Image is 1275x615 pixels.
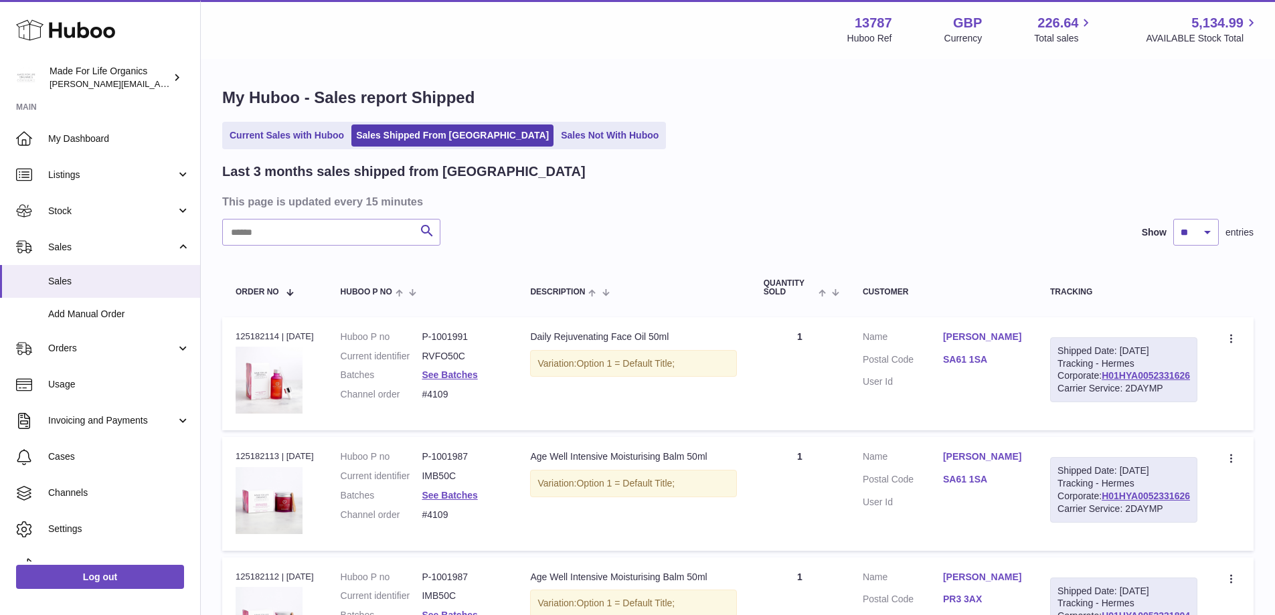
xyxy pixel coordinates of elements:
span: Order No [236,288,279,296]
dd: P-1001991 [422,331,503,343]
div: Carrier Service: 2DAYMP [1057,503,1190,515]
span: [PERSON_NAME][EMAIL_ADDRESS][PERSON_NAME][DOMAIN_NAME] [50,78,340,89]
span: Stock [48,205,176,217]
dt: Huboo P no [341,331,422,343]
td: 1 [750,317,849,430]
a: [PERSON_NAME] [943,331,1023,343]
dt: Postal Code [863,353,943,369]
span: 226.64 [1037,14,1078,32]
div: Tracking - Hermes Corporate: [1050,457,1197,523]
div: Currency [944,32,983,45]
div: Huboo Ref [847,32,892,45]
div: 125182113 | [DATE] [236,450,314,462]
dt: Huboo P no [341,450,422,463]
span: Description [530,288,585,296]
a: Sales Shipped From [GEOGRAPHIC_DATA] [351,124,554,147]
img: geoff.winwood@madeforlifeorganics.com [16,68,36,88]
dt: Postal Code [863,593,943,609]
span: Add Manual Order [48,308,190,321]
span: Listings [48,169,176,181]
div: Daily Rejuvenating Face Oil 50ml [530,331,736,343]
dt: Postal Code [863,473,943,489]
label: Show [1142,226,1167,239]
dt: Current identifier [341,470,422,482]
dt: Current identifier [341,590,422,602]
h3: This page is updated every 15 minutes [222,194,1250,209]
span: Orders [48,342,176,355]
dt: Batches [341,369,422,381]
a: Current Sales with Huboo [225,124,349,147]
span: Total sales [1034,32,1094,45]
img: daily-rejuvenating-face-oil-50ml-rvfo50c-1.jpg [236,347,303,414]
dt: Channel order [341,388,422,401]
div: Age Well Intensive Moisturising Balm 50ml [530,571,736,584]
a: H01HYA0052331626 [1102,491,1190,501]
a: PR3 3AX [943,593,1023,606]
dt: Name [863,571,943,587]
dd: RVFO50C [422,350,503,363]
a: H01HYA0052331626 [1102,370,1190,381]
span: Invoicing and Payments [48,414,176,427]
dt: Name [863,331,943,347]
a: See Batches [422,490,477,501]
span: 5,134.99 [1191,14,1244,32]
a: 226.64 Total sales [1034,14,1094,45]
a: Log out [16,565,184,589]
a: Sales Not With Huboo [556,124,663,147]
span: AVAILABLE Stock Total [1146,32,1259,45]
div: Age Well Intensive Moisturising Balm 50ml [530,450,736,463]
dd: P-1001987 [422,571,503,584]
span: Quantity Sold [764,279,815,296]
span: Sales [48,275,190,288]
dt: Current identifier [341,350,422,363]
dt: Name [863,450,943,466]
dd: #4109 [422,509,503,521]
h1: My Huboo - Sales report Shipped [222,87,1254,108]
span: Returns [48,559,190,572]
span: entries [1225,226,1254,239]
dt: Channel order [341,509,422,521]
div: Shipped Date: [DATE] [1057,345,1190,357]
dt: User Id [863,375,943,388]
span: Option 1 = Default Title; [576,358,675,369]
div: Variation: [530,470,736,497]
div: 125182114 | [DATE] [236,331,314,343]
dd: #4109 [422,388,503,401]
a: SA61 1SA [943,473,1023,486]
dd: P-1001987 [422,450,503,463]
div: 125182112 | [DATE] [236,571,314,583]
a: SA61 1SA [943,353,1023,366]
span: Option 1 = Default Title; [576,478,675,489]
dd: IMB50C [422,590,503,602]
div: Tracking [1050,288,1197,296]
div: Carrier Service: 2DAYMP [1057,382,1190,395]
strong: GBP [953,14,982,32]
a: See Batches [422,369,477,380]
img: age-well-intensive-moisturising-balm-50ml-imb50c-1.jpg [236,467,303,534]
a: [PERSON_NAME] [943,450,1023,463]
dt: Huboo P no [341,571,422,584]
dt: Batches [341,489,422,502]
td: 1 [750,437,849,550]
span: Settings [48,523,190,535]
div: Shipped Date: [DATE] [1057,585,1190,598]
dd: IMB50C [422,470,503,482]
div: Variation: [530,350,736,377]
span: Usage [48,378,190,391]
div: Made For Life Organics [50,65,170,90]
span: Sales [48,241,176,254]
a: 5,134.99 AVAILABLE Stock Total [1146,14,1259,45]
span: Option 1 = Default Title; [576,598,675,608]
span: My Dashboard [48,133,190,145]
strong: 13787 [855,14,892,32]
h2: Last 3 months sales shipped from [GEOGRAPHIC_DATA] [222,163,586,181]
a: [PERSON_NAME] [943,571,1023,584]
span: Channels [48,487,190,499]
div: Tracking - Hermes Corporate: [1050,337,1197,403]
div: Customer [863,288,1023,296]
span: Cases [48,450,190,463]
dt: User Id [863,496,943,509]
div: Shipped Date: [DATE] [1057,464,1190,477]
span: Huboo P no [341,288,392,296]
